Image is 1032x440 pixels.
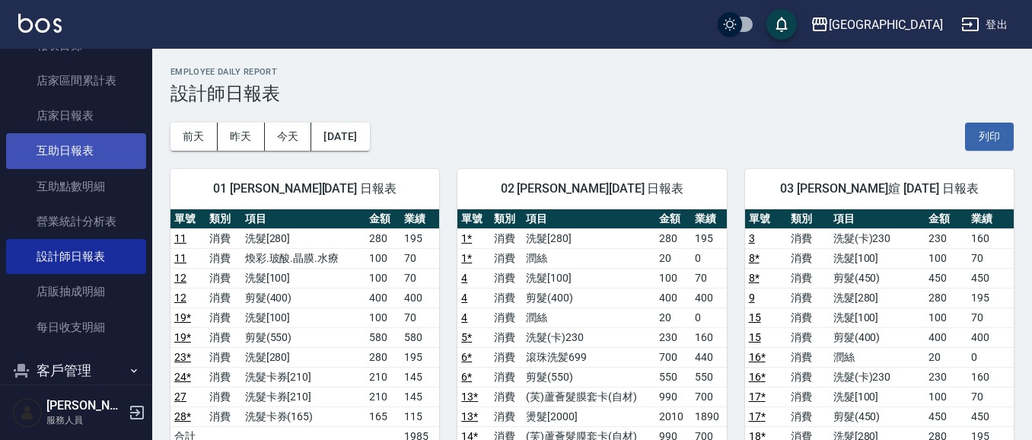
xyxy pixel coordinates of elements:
[400,268,439,288] td: 70
[522,347,655,367] td: 滾珠洗髪699
[522,288,655,308] td: 剪髮(400)
[205,288,240,308] td: 消費
[490,347,523,367] td: 消費
[400,367,439,387] td: 145
[365,407,400,426] td: 165
[967,367,1014,387] td: 160
[476,181,708,196] span: 02 [PERSON_NAME][DATE] 日報表
[490,308,523,327] td: 消費
[925,288,967,308] td: 280
[490,288,523,308] td: 消費
[522,407,655,426] td: 燙髮[2000]
[490,209,523,229] th: 類別
[205,327,240,347] td: 消費
[787,327,830,347] td: 消費
[189,181,421,196] span: 01 [PERSON_NAME][DATE] 日報表
[241,308,365,327] td: 洗髮[100]
[655,288,691,308] td: 400
[522,308,655,327] td: 潤絲
[205,248,240,268] td: 消費
[174,272,186,284] a: 12
[804,9,949,40] button: [GEOGRAPHIC_DATA]
[6,239,146,274] a: 設計師日報表
[205,268,240,288] td: 消費
[830,209,925,229] th: 項目
[655,367,691,387] td: 550
[241,347,365,367] td: 洗髮[280]
[925,407,967,426] td: 450
[18,14,62,33] img: Logo
[829,15,943,34] div: [GEOGRAPHIC_DATA]
[241,228,365,248] td: 洗髮[280]
[490,248,523,268] td: 消費
[365,308,400,327] td: 100
[967,308,1014,327] td: 70
[241,288,365,308] td: 剪髮(400)
[925,387,967,407] td: 100
[522,387,655,407] td: (芙)蘆薈髮膜套卡(自材)
[691,288,727,308] td: 400
[925,327,967,347] td: 400
[490,387,523,407] td: 消費
[655,268,691,288] td: 100
[170,209,205,229] th: 單號
[925,347,967,367] td: 20
[365,228,400,248] td: 280
[967,347,1014,367] td: 0
[691,367,727,387] td: 550
[967,407,1014,426] td: 450
[400,407,439,426] td: 115
[967,387,1014,407] td: 70
[170,83,1014,104] h3: 設計師日報表
[400,209,439,229] th: 業績
[655,327,691,347] td: 230
[241,209,365,229] th: 項目
[522,268,655,288] td: 洗髮[100]
[490,228,523,248] td: 消費
[830,407,925,426] td: 剪髮(450)
[655,228,691,248] td: 280
[205,209,240,229] th: 類別
[365,367,400,387] td: 210
[365,387,400,407] td: 210
[241,248,365,268] td: 煥彩.玻酸.晶膜.水療
[655,407,691,426] td: 2010
[400,228,439,248] td: 195
[830,268,925,288] td: 剪髮(450)
[400,308,439,327] td: 70
[174,391,186,403] a: 27
[967,327,1014,347] td: 400
[205,407,240,426] td: 消費
[365,288,400,308] td: 400
[787,228,830,248] td: 消費
[400,327,439,347] td: 580
[925,228,967,248] td: 230
[174,252,186,264] a: 11
[6,133,146,168] a: 互助日報表
[174,292,186,304] a: 12
[749,311,761,324] a: 15
[691,209,727,229] th: 業績
[691,387,727,407] td: 700
[46,413,124,427] p: 服務人員
[967,248,1014,268] td: 70
[457,209,490,229] th: 單號
[787,347,830,367] td: 消費
[691,407,727,426] td: 1890
[170,123,218,151] button: 前天
[787,209,830,229] th: 類別
[967,228,1014,248] td: 160
[311,123,369,151] button: [DATE]
[400,248,439,268] td: 70
[925,248,967,268] td: 100
[400,387,439,407] td: 145
[925,308,967,327] td: 100
[749,232,755,244] a: 3
[218,123,265,151] button: 昨天
[691,308,727,327] td: 0
[830,387,925,407] td: 洗髮[100]
[655,308,691,327] td: 20
[46,398,124,413] h5: [PERSON_NAME]
[522,327,655,347] td: 洗髮(卡)230
[745,209,788,229] th: 單號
